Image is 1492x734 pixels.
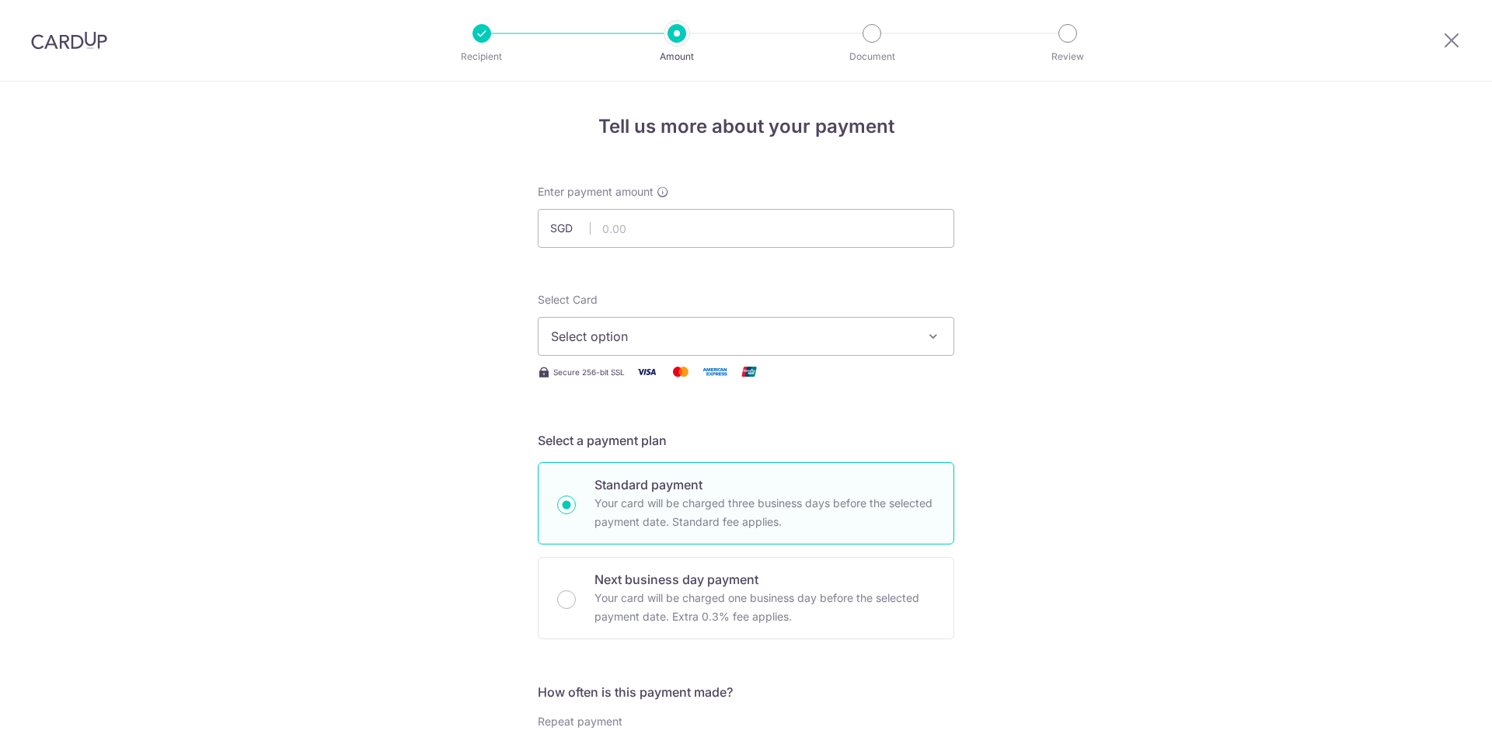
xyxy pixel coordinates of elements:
[619,49,734,64] p: Amount
[699,362,730,381] img: American Express
[538,209,954,248] input: 0.00
[631,362,662,381] img: Visa
[538,317,954,356] button: Select option
[31,31,107,50] img: CardUp
[665,362,696,381] img: Mastercard
[538,113,954,141] h4: Tell us more about your payment
[424,49,539,64] p: Recipient
[1393,687,1476,726] iframe: Opens a widget where you can find more information
[594,494,935,531] p: Your card will be charged three business days before the selected payment date. Standard fee appl...
[594,589,935,626] p: Your card will be charged one business day before the selected payment date. Extra 0.3% fee applies.
[1010,49,1125,64] p: Review
[734,362,765,381] img: Union Pay
[538,683,954,701] h5: How often is this payment made?
[538,714,622,729] label: Repeat payment
[553,366,625,378] span: Secure 256-bit SSL
[538,431,954,450] h5: Select a payment plan
[594,475,935,494] p: Standard payment
[594,570,935,589] p: Next business day payment
[814,49,929,64] p: Document
[538,293,598,306] span: translation missing: en.payables.payment_networks.credit_card.summary.labels.select_card
[551,327,913,346] span: Select option
[538,184,654,200] span: Enter payment amount
[550,221,591,236] span: SGD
